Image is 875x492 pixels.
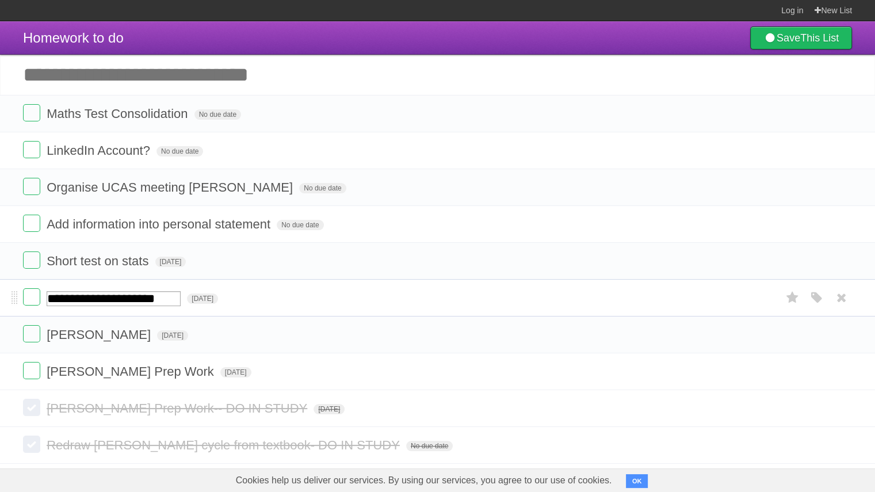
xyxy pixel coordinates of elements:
span: [DATE] [220,367,251,377]
label: Done [23,399,40,416]
span: LinkedIn Account? [47,143,153,158]
span: No due date [277,220,323,230]
span: Cookies help us deliver our services. By using our services, you agree to our use of cookies. [224,469,624,492]
span: Redraw [PERSON_NAME] cycle from textbook- DO IN STUDY [47,438,403,452]
span: [DATE] [155,257,186,267]
span: [PERSON_NAME] [47,327,154,342]
label: Star task [782,288,804,307]
span: Organise UCAS meeting [PERSON_NAME] [47,180,296,194]
label: Done [23,215,40,232]
label: Done [23,436,40,453]
label: Done [23,104,40,121]
span: [DATE] [187,293,218,304]
label: Done [23,362,40,379]
span: No due date [156,146,203,157]
span: [DATE] [157,330,188,341]
span: No due date [406,441,453,451]
span: No due date [194,109,241,120]
label: Done [23,178,40,195]
span: [PERSON_NAME] Prep Work [47,364,217,379]
span: Maths Test Consolidation [47,106,190,121]
span: No due date [299,183,346,193]
span: Short test on stats [47,254,151,268]
label: Done [23,288,40,306]
span: Homework to do [23,30,124,45]
b: This List [800,32,839,44]
span: [PERSON_NAME] Prep Work-- DO IN STUDY [47,401,310,415]
span: Add information into personal statement [47,217,273,231]
label: Done [23,325,40,342]
label: Done [23,251,40,269]
a: SaveThis List [750,26,852,49]
span: [DATE] [314,404,345,414]
label: Done [23,141,40,158]
button: OK [626,474,648,488]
